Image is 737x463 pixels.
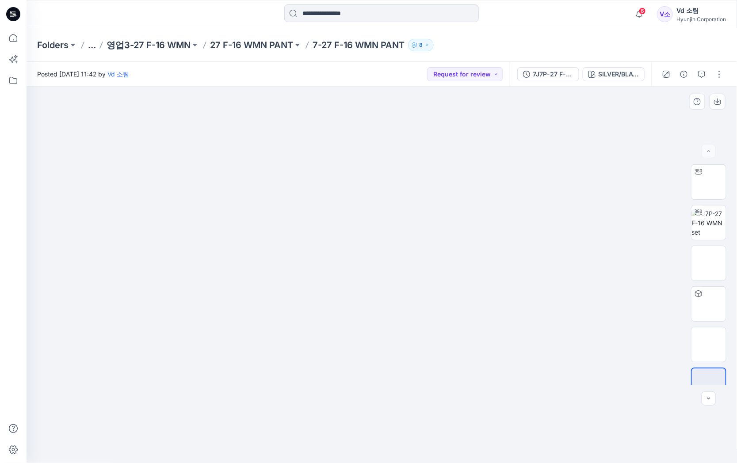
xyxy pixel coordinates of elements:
a: 27 F-16 WMN PANT [210,39,293,51]
p: 7-27 F-16 WMN PANT [313,39,405,51]
img: 7J7P-27 F-16 WMN set [691,209,726,237]
div: 7J7P-27 F-16 WMN SET [533,69,573,79]
p: 8 [419,40,423,50]
div: SILVER/BLACK/WHITE [598,69,639,79]
button: 7J7P-27 F-16 WMN SET [517,67,579,81]
div: Vd 소팀 [676,5,726,16]
a: Folders [37,39,69,51]
span: 6 [639,8,646,15]
div: V소 [657,6,673,22]
a: 영업3-27 F-16 WMN [107,39,191,51]
button: 8 [408,39,434,51]
img: All colorways [692,376,726,395]
div: Hyunjin Corporation [676,16,726,23]
button: SILVER/BLACK/WHITE [583,67,645,81]
a: Vd 소팀 [107,70,129,78]
button: ... [88,39,96,51]
button: Details [677,67,691,81]
span: Posted [DATE] 11:42 by [37,69,129,79]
